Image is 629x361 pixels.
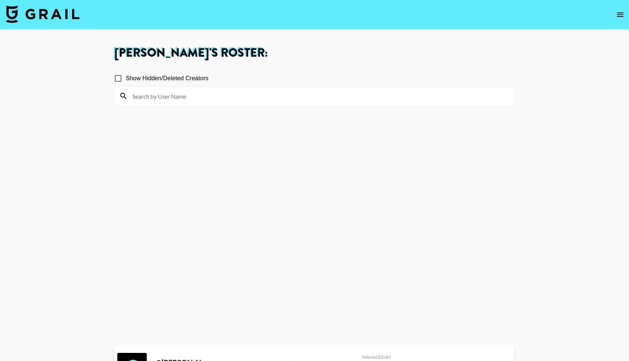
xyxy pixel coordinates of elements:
input: Search by User Name [128,90,510,102]
div: Managed By [362,354,506,360]
span: Show Hidden/Deleted Creators [126,74,209,83]
img: Grail Talent [6,5,79,23]
h1: [PERSON_NAME] 's Roster: [114,47,515,59]
button: open drawer [613,7,628,22]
